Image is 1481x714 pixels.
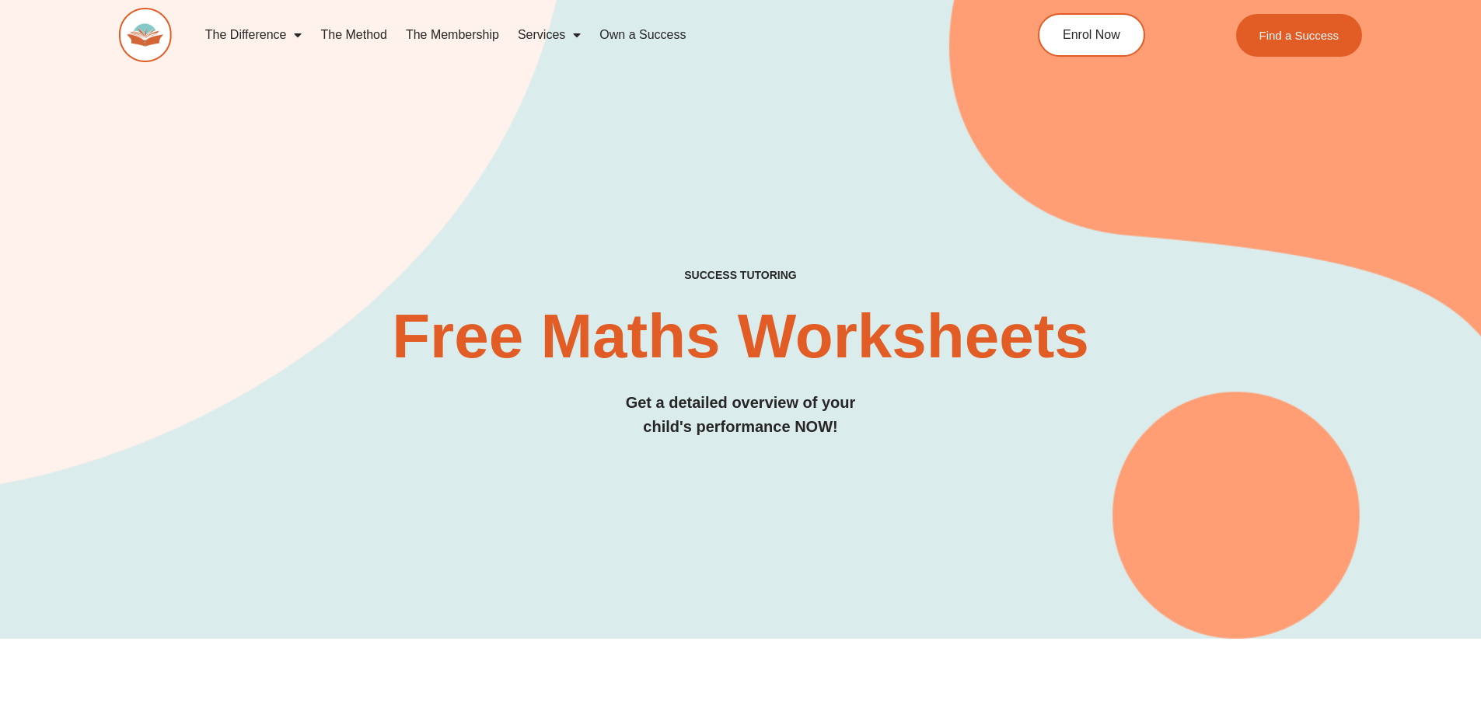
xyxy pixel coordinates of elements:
[508,17,590,53] a: Services
[396,17,508,53] a: The Membership
[196,17,312,53] a: The Difference
[1259,30,1340,41] span: Find a Success
[1038,13,1145,57] a: Enrol Now
[590,17,695,53] a: Own a Success
[1236,14,1363,57] a: Find a Success
[196,17,967,53] nav: Menu
[119,391,1363,439] h3: Get a detailed overview of your child's performance NOW!
[119,305,1363,367] h2: Free Maths Worksheets​
[1063,29,1120,41] span: Enrol Now
[311,17,396,53] a: The Method
[119,269,1363,282] h4: SUCCESS TUTORING​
